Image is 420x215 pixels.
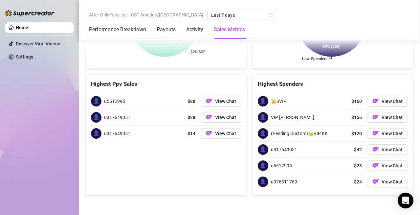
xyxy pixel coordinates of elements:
[188,114,195,121] span: $28
[367,144,408,155] button: OFView Chat
[258,80,408,88] div: Highest Spenders
[271,178,297,185] span: u376311769
[16,25,28,30] a: Home
[206,98,212,104] img: OF
[91,112,101,123] span: 👤
[372,98,379,104] img: OF
[367,112,408,123] button: OFView Chat
[211,10,272,20] span: Last 7 days
[382,99,403,104] span: View Chat
[131,10,203,20] span: CST America/[GEOGRAPHIC_DATA]
[372,114,379,120] img: OF
[91,80,241,88] div: Highest Ppv Sales
[89,10,127,20] span: After OnlyFans cut
[186,26,203,34] div: Activity
[104,114,130,121] span: u317649051
[16,54,33,60] a: Settings
[372,130,379,136] img: OF
[188,98,195,105] span: $28
[354,146,362,153] span: $42
[382,179,403,184] span: View Chat
[91,128,101,139] span: 👤
[382,147,403,152] span: View Chat
[16,41,60,46] a: Discover Viral Videos
[258,96,268,107] span: 👤
[269,13,273,17] span: calendar
[215,131,236,136] span: View Chat
[214,26,245,34] div: Sales Metrics
[367,128,408,139] button: OFView Chat
[190,50,206,54] text: $20-$30
[258,177,268,187] span: 👤
[201,128,241,139] button: OFView Chat
[351,130,362,137] span: $120
[201,112,241,123] button: OFView Chat
[271,114,314,121] span: VIP [PERSON_NAME]
[372,178,379,185] img: OF
[89,26,146,34] div: Performance Breakdown
[372,146,379,153] img: OF
[258,112,268,123] span: 👤
[258,128,268,139] span: 👤
[382,115,403,120] span: View Chat
[271,98,286,105] span: 👑SVIP
[367,177,408,187] button: OFView Chat
[367,96,408,107] button: OFView Chat
[91,96,101,107] span: 👤
[271,130,328,137] span: (Pending Custom)👑VIP KK
[351,114,362,121] span: $156
[104,130,130,137] span: u317649051
[354,178,362,185] span: $24
[382,131,403,136] span: View Chat
[215,115,236,120] span: View Chat
[367,160,408,171] button: OFView Chat
[351,98,362,105] span: $160
[354,162,362,169] span: $28
[258,144,268,155] span: 👤
[157,26,176,34] div: Payouts
[104,98,125,105] span: u5512995
[201,96,241,107] button: OFView Chat
[206,114,212,120] img: OF
[398,193,413,208] div: Open Intercom Messenger
[271,162,292,169] span: u5512995
[271,146,297,153] span: u317649051
[302,57,327,61] text: Low-Spenders
[215,99,236,104] span: View Chat
[258,160,268,171] span: 👤
[188,130,195,137] span: $14
[5,10,55,16] img: logo-BBDzfeDw.svg
[382,163,403,168] span: View Chat
[372,162,379,169] img: OF
[206,130,212,136] img: OF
